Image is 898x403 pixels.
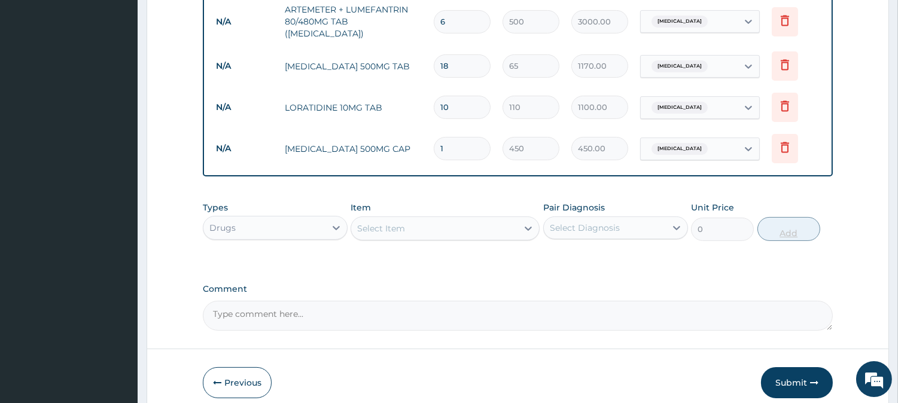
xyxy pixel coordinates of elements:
div: Drugs [209,222,236,234]
label: Types [203,203,228,213]
label: Comment [203,284,833,294]
span: [MEDICAL_DATA] [652,16,708,28]
img: d_794563401_company_1708531726252_794563401 [22,60,48,90]
span: We're online! [69,124,165,245]
span: [MEDICAL_DATA] [652,102,708,114]
td: [MEDICAL_DATA] 500MG TAB [279,54,428,78]
div: Select Diagnosis [550,222,620,234]
button: Submit [761,367,833,398]
div: Select Item [357,222,405,234]
td: N/A [210,96,279,118]
td: [MEDICAL_DATA] 500MG CAP [279,137,428,161]
textarea: Type your message and hit 'Enter' [6,273,228,315]
button: Add [757,217,820,241]
button: Previous [203,367,272,398]
label: Pair Diagnosis [543,202,605,213]
td: N/A [210,55,279,77]
td: LORATIDINE 10MG TAB [279,96,428,120]
label: Unit Price [691,202,734,213]
span: [MEDICAL_DATA] [652,60,708,72]
span: [MEDICAL_DATA] [652,143,708,155]
div: Chat with us now [62,67,201,83]
td: N/A [210,11,279,33]
label: Item [351,202,371,213]
td: N/A [210,138,279,160]
div: Minimize live chat window [196,6,225,35]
